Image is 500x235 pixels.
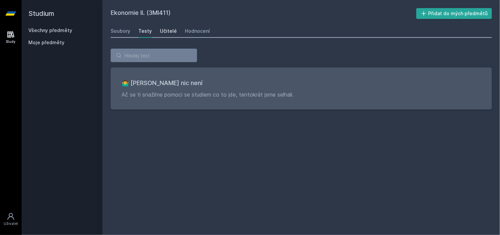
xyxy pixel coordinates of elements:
h2: Ekonomie II. (3MI411) [111,8,416,19]
a: Všechny předměty [28,27,72,33]
div: Study [6,39,16,44]
a: Hodnocení [185,24,210,38]
div: Učitelé [160,28,177,34]
div: Uživatel [4,221,18,226]
a: Uživatel [1,209,20,230]
p: Ač se ti snažíme pomoci se studiem co to jde, tentokrát jsme selhali. [121,90,481,99]
div: Soubory [111,28,130,34]
a: Study [1,27,20,48]
div: Testy [138,28,152,34]
a: Soubory [111,24,130,38]
button: Přidat do mých předmětů [416,8,492,19]
h3: 🤷‍♂️ [PERSON_NAME] nic není [121,78,481,88]
span: Moje předměty [28,39,64,46]
a: Testy [138,24,152,38]
input: Hledej test [111,49,197,62]
div: Hodnocení [185,28,210,34]
a: Učitelé [160,24,177,38]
